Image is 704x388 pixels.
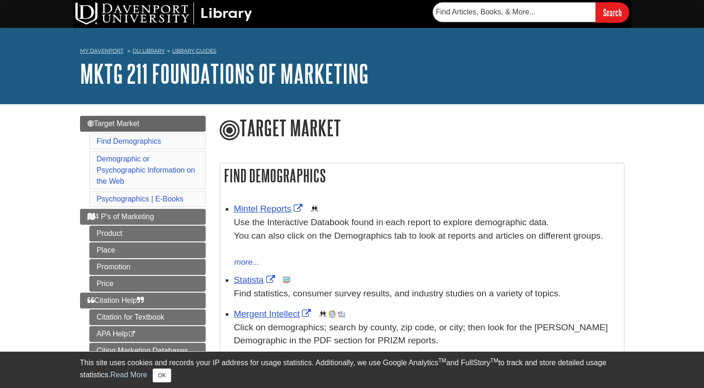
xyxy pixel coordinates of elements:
div: Use the Interactive Databook found in each report to explore demographic data. You can also click... [234,216,619,256]
a: Citation for Textbook [89,309,206,325]
a: Link opens in new window [234,275,277,285]
img: DU Library [75,2,252,25]
a: Find Demographics [97,137,161,145]
a: Read More [110,371,147,379]
img: Demographics [319,310,327,318]
a: Demographic or Psychographic Information on the Web [97,155,195,185]
p: Find statistics, consumer survey results, and industry studies on a variety of topics. [234,287,619,301]
a: Price [89,276,206,292]
button: more... [234,256,260,269]
div: Click on demographics; search by county, zip code, or city; then look for the [PERSON_NAME] Demog... [234,321,619,348]
a: Target Market [80,116,206,132]
div: This site uses cookies and records your IP address for usage statistics. Additionally, we use Goo... [80,357,624,382]
img: Statistics [283,276,290,284]
input: Search [596,2,629,22]
form: Searches DU Library's articles, books, and more [433,2,629,22]
button: Close [153,368,171,382]
sup: TM [490,357,498,364]
a: Link opens in new window [234,204,305,214]
a: MKTG 211 Foundations of Marketing [80,59,369,88]
img: Company Information [329,310,336,318]
a: Psychographics | E-Books [97,195,183,203]
span: Citation Help [87,296,144,304]
input: Find Articles, Books, & More... [433,2,596,22]
img: Industry Report [338,310,345,318]
h2: Find Demographics [220,163,624,188]
a: DU Library [133,47,165,54]
a: My Davenport [80,47,123,55]
a: 4 P's of Marketing [80,209,206,225]
h1: Target Market [220,116,624,142]
a: Place [89,242,206,258]
img: Demographics [311,205,318,213]
a: Promotion [89,259,206,275]
nav: breadcrumb [80,45,624,60]
i: This link opens in a new window [128,331,136,337]
a: Product [89,226,206,241]
span: Target Market [87,120,140,127]
a: APA Help [89,326,206,342]
a: Citation Help [80,293,206,308]
sup: TM [438,357,446,364]
a: Library Guides [172,47,216,54]
span: 4 P's of Marketing [87,213,154,221]
a: Link opens in new window [234,309,314,319]
a: Citing Marketing Databases [89,343,206,359]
